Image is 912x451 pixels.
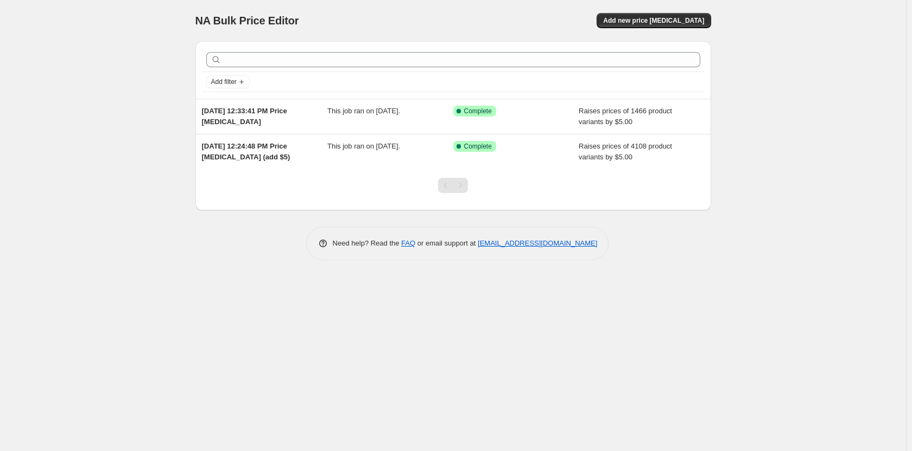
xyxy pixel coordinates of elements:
[211,78,237,86] span: Add filter
[401,239,415,247] a: FAQ
[333,239,402,247] span: Need help? Read the
[438,178,468,193] nav: Pagination
[603,16,704,25] span: Add new price [MEDICAL_DATA]
[464,142,492,151] span: Complete
[195,15,299,27] span: NA Bulk Price Editor
[202,107,287,126] span: [DATE] 12:33:41 PM Price [MEDICAL_DATA]
[415,239,478,247] span: or email support at
[579,107,672,126] span: Raises prices of 1466 product variants by $5.00
[327,107,400,115] span: This job ran on [DATE].
[327,142,400,150] span: This job ran on [DATE].
[579,142,672,161] span: Raises prices of 4108 product variants by $5.00
[202,142,290,161] span: [DATE] 12:24:48 PM Price [MEDICAL_DATA] (add $5)
[597,13,711,28] button: Add new price [MEDICAL_DATA]
[464,107,492,115] span: Complete
[478,239,597,247] a: [EMAIL_ADDRESS][DOMAIN_NAME]
[206,75,250,88] button: Add filter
